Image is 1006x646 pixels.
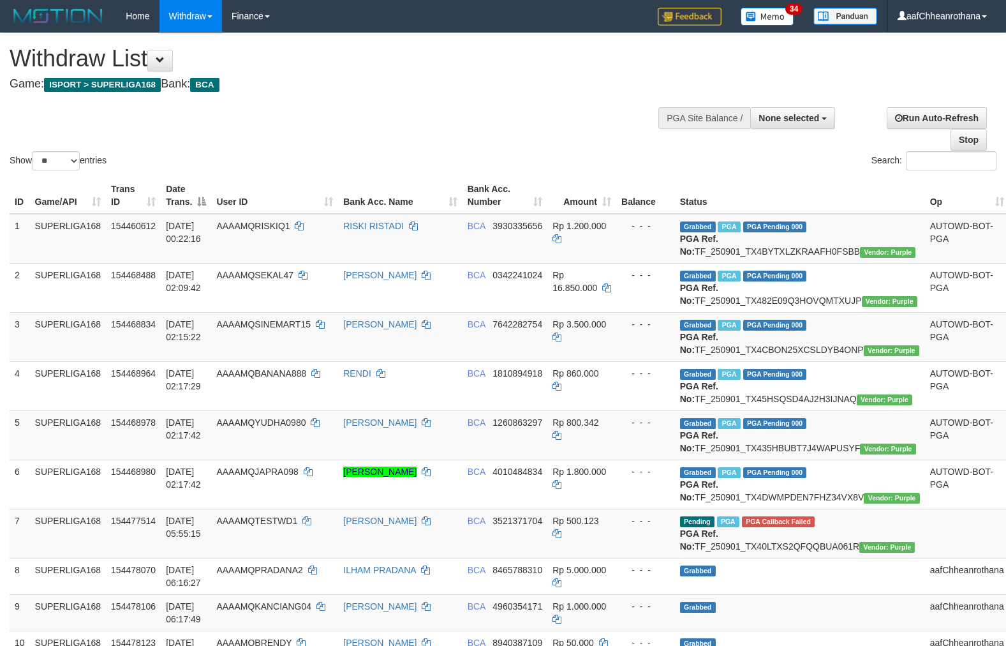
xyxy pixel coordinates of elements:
td: TF_250901_TX4DWMPDEN7FHZ34VX8V [675,460,925,509]
td: 2 [10,263,30,312]
span: Vendor URL: https://trx4.1velocity.biz [864,493,919,504]
span: AAAAMQBANANA888 [216,368,306,379]
span: BCA [468,319,485,329]
span: Copy 8465788310 to clipboard [492,565,542,575]
span: Copy 4010484834 to clipboard [492,467,542,477]
span: PGA Pending [743,222,807,232]
img: Feedback.jpg [658,8,721,26]
div: - - - [621,515,670,527]
b: PGA Ref. No: [680,430,718,453]
th: Amount: activate to sort column ascending [547,177,616,214]
td: TF_250901_TX4CBON25XCSLDYB4ONP [675,312,925,361]
span: Rp 3.500.000 [552,319,606,329]
td: SUPERLIGA168 [30,460,107,509]
span: [DATE] 06:17:49 [166,601,201,624]
th: ID [10,177,30,214]
a: RENDI [343,368,371,379]
span: Vendor URL: https://trx4.1velocity.biz [860,247,915,258]
span: 154468488 [111,270,156,280]
a: Run Auto-Refresh [887,107,987,129]
td: 1 [10,214,30,264]
span: Marked by aafnonsreyleab [718,271,740,282]
h4: Game: Bank: [10,78,658,91]
span: 154478070 [111,565,156,575]
th: Balance [616,177,675,214]
span: [DATE] 02:17:29 [166,368,201,391]
a: [PERSON_NAME] [343,270,417,280]
td: 7 [10,509,30,558]
span: Rp 500.123 [552,516,598,526]
span: Vendor URL: https://trx4.1velocity.biz [864,345,919,356]
td: 6 [10,460,30,509]
a: [PERSON_NAME] [343,467,417,477]
span: PGA Pending [743,418,807,429]
span: PGA Error [742,516,815,527]
td: SUPERLIGA168 [30,312,107,361]
img: panduan.png [813,8,877,25]
span: Grabbed [680,602,716,613]
span: Copy 0342241024 to clipboard [492,270,542,280]
td: SUPERLIGA168 [30,410,107,460]
span: Vendor URL: https://trx4.1velocity.biz [862,296,917,307]
span: AAAAMQYUDHA0980 [216,417,306,428]
span: 34 [785,3,803,15]
a: RISKI RISTADI [343,221,404,231]
span: Copy 3521371704 to clipboard [492,516,542,526]
span: Rp 1.000.000 [552,601,606,612]
span: 154468834 [111,319,156,329]
td: SUPERLIGA168 [30,594,107,631]
span: Marked by aafmaleo [717,516,739,527]
span: PGA Pending [743,320,807,331]
td: SUPERLIGA168 [30,558,107,594]
span: PGA Pending [743,369,807,380]
span: 154468964 [111,368,156,379]
div: - - - [621,269,670,282]
span: 154468980 [111,467,156,477]
a: Stop [951,129,987,151]
span: Vendor URL: https://trx4.1velocity.biz [860,444,915,454]
span: 154468978 [111,417,156,428]
span: [DATE] 06:16:27 [166,565,201,588]
b: PGA Ref. No: [680,381,718,404]
span: Copy 7642282754 to clipboard [492,319,542,329]
span: [DATE] 02:09:42 [166,270,201,293]
span: Rp 800.342 [552,417,598,428]
span: BCA [468,221,485,231]
td: TF_250901_TX435HBUBT7J4WAPUSYF [675,410,925,460]
span: Grabbed [680,467,716,478]
th: User ID: activate to sort column ascending [211,177,338,214]
td: SUPERLIGA168 [30,263,107,312]
b: PGA Ref. No: [680,479,718,502]
span: BCA [468,467,485,477]
span: PGA Pending [743,467,807,478]
span: Marked by aafchoeunmanni [718,369,740,380]
td: 8 [10,558,30,594]
span: AAAAMQJAPRA098 [216,467,298,477]
label: Search: [871,151,996,170]
span: Rp 1.200.000 [552,221,606,231]
span: None selected [758,113,819,123]
span: AAAAMQKANCIANG04 [216,601,311,612]
span: [DATE] 00:22:16 [166,221,201,244]
select: Showentries [32,151,80,170]
a: [PERSON_NAME] [343,417,417,428]
th: Date Trans.: activate to sort column descending [161,177,211,214]
b: PGA Ref. No: [680,283,718,306]
span: Rp 1.800.000 [552,467,606,477]
a: [PERSON_NAME] [343,601,417,612]
td: SUPERLIGA168 [30,214,107,264]
span: [DATE] 02:15:22 [166,319,201,342]
b: PGA Ref. No: [680,332,718,355]
span: Grabbed [680,418,716,429]
span: BCA [468,601,485,612]
div: - - - [621,416,670,429]
span: Marked by aafchoeunmanni [718,418,740,429]
span: Rp 5.000.000 [552,565,606,575]
th: Game/API: activate to sort column ascending [30,177,107,214]
span: AAAAMQSEKAL47 [216,270,293,280]
span: AAAAMQPRADANA2 [216,565,302,575]
span: 154477514 [111,516,156,526]
td: 5 [10,410,30,460]
a: ILHAM PRADANA [343,565,416,575]
span: BCA [468,368,485,379]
